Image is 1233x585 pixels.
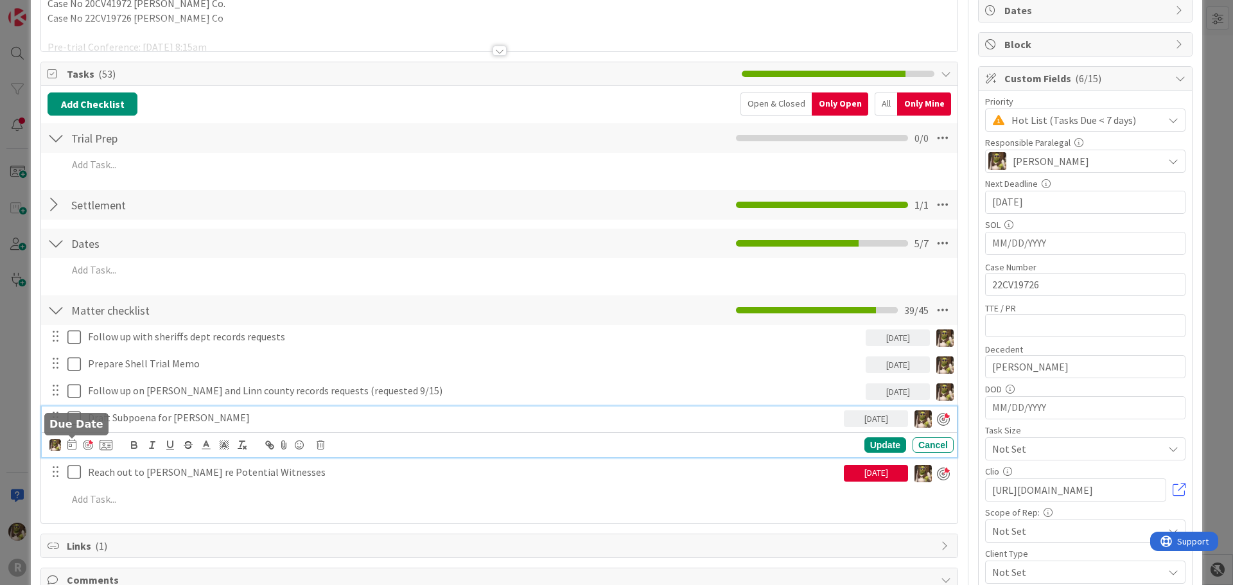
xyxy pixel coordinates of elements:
[866,329,930,346] div: [DATE]
[988,152,1006,170] img: DG
[844,410,908,427] div: [DATE]
[904,302,929,318] span: 39 / 45
[992,397,1178,419] input: MM/DD/YYYY
[914,236,929,251] span: 5 / 7
[1011,111,1157,129] span: Hot List (Tasks Due < 7 days)
[1075,72,1101,85] span: ( 6/15 )
[936,329,954,347] img: DG
[914,130,929,146] span: 0 / 0
[875,92,897,116] div: All
[992,522,1157,540] span: Not Set
[985,549,1185,558] div: Client Type
[48,92,137,116] button: Add Checklist
[985,261,1036,273] label: Case Number
[67,127,356,150] input: Add Checklist...
[95,539,107,552] span: ( 1 )
[1013,153,1089,169] span: [PERSON_NAME]
[866,383,930,400] div: [DATE]
[985,179,1185,188] div: Next Deadline
[740,92,812,116] div: Open & Closed
[936,356,954,374] img: DG
[88,410,839,425] p: Draft Subpoena for [PERSON_NAME]
[992,232,1178,254] input: MM/DD/YYYY
[985,344,1023,355] label: Decedent
[67,66,735,82] span: Tasks
[88,329,861,344] p: Follow up with sheriffs dept records requests
[992,191,1178,213] input: MM/DD/YYYY
[985,302,1016,314] label: TTE / PR
[985,138,1185,147] div: Responsible Paralegal
[985,508,1185,517] div: Scope of Rep:
[67,538,934,554] span: Links
[914,197,929,213] span: 1 / 1
[985,220,1185,229] div: SOL
[48,11,951,26] p: Case No 22CV19726 [PERSON_NAME] Co
[985,426,1185,435] div: Task Size
[67,299,356,322] input: Add Checklist...
[98,67,116,80] span: ( 53 )
[985,385,1185,394] div: DOD
[992,563,1157,581] span: Not Set
[914,410,932,428] img: DG
[67,193,356,216] input: Add Checklist...
[985,467,1185,476] div: Clio
[913,437,954,453] div: Cancel
[49,439,61,451] img: DG
[88,383,861,398] p: Follow up on [PERSON_NAME] and Linn county records requests (requested 9/15)
[844,465,908,482] div: [DATE]
[897,92,951,116] div: Only Mine
[88,356,861,371] p: Prepare Shell Trial Memo
[985,97,1185,106] div: Priority
[27,2,58,17] span: Support
[88,465,839,480] p: Reach out to [PERSON_NAME] re Potential Witnesses
[812,92,868,116] div: Only Open
[1004,3,1169,18] span: Dates
[49,418,103,430] h5: Due Date
[992,440,1157,458] span: Not Set
[1004,37,1169,52] span: Block
[864,437,906,453] div: Update
[866,356,930,373] div: [DATE]
[936,383,954,401] img: DG
[67,232,356,255] input: Add Checklist...
[1004,71,1169,86] span: Custom Fields
[914,465,932,482] img: DG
